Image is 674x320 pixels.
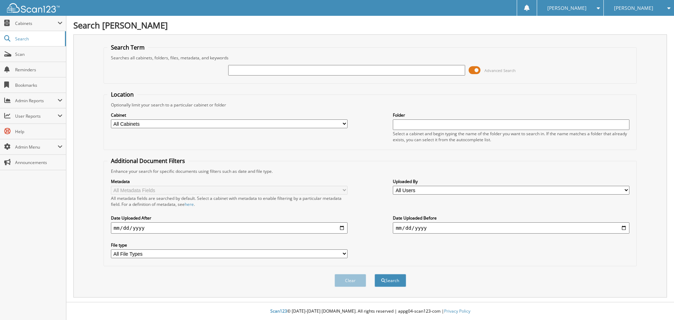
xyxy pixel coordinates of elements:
[393,131,629,143] div: Select a cabinet and begin typing the name of the folder you want to search in. If the name match...
[444,308,470,314] a: Privacy Policy
[111,178,348,184] label: Metadata
[185,201,194,207] a: here
[111,222,348,234] input: start
[375,274,406,287] button: Search
[107,168,633,174] div: Enhance your search for specific documents using filters such as date and file type.
[15,36,61,42] span: Search
[111,112,348,118] label: Cabinet
[335,274,366,287] button: Clear
[393,178,629,184] label: Uploaded By
[66,303,674,320] div: © [DATE]-[DATE] [DOMAIN_NAME]. All rights reserved | appg04-scan123-com |
[15,82,62,88] span: Bookmarks
[484,68,516,73] span: Advanced Search
[111,195,348,207] div: All metadata fields are searched by default. Select a cabinet with metadata to enable filtering b...
[15,159,62,165] span: Announcements
[15,51,62,57] span: Scan
[393,215,629,221] label: Date Uploaded Before
[15,20,58,26] span: Cabinets
[547,6,587,10] span: [PERSON_NAME]
[111,215,348,221] label: Date Uploaded After
[107,55,633,61] div: Searches all cabinets, folders, files, metadata, and keywords
[111,242,348,248] label: File type
[7,3,60,13] img: scan123-logo-white.svg
[393,222,629,234] input: end
[107,157,189,165] legend: Additional Document Filters
[393,112,629,118] label: Folder
[15,67,62,73] span: Reminders
[107,102,633,108] div: Optionally limit your search to a particular cabinet or folder
[614,6,653,10] span: [PERSON_NAME]
[107,91,137,98] legend: Location
[15,113,58,119] span: User Reports
[270,308,287,314] span: Scan123
[15,129,62,135] span: Help
[107,44,148,51] legend: Search Term
[15,144,58,150] span: Admin Menu
[15,98,58,104] span: Admin Reports
[73,19,667,31] h1: Search [PERSON_NAME]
